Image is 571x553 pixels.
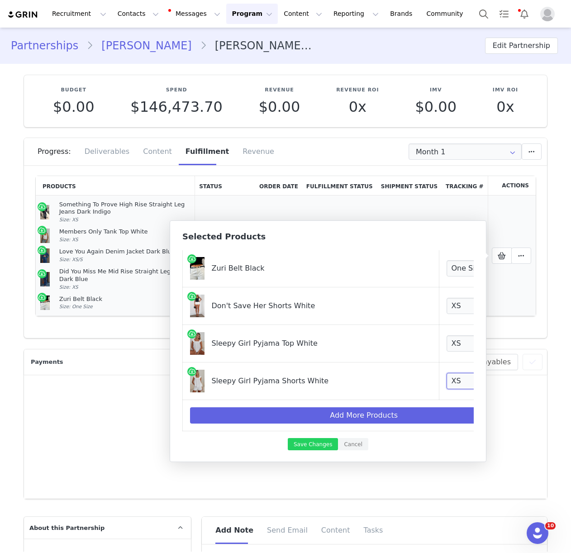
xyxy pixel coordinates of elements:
div: Revenue [236,138,274,165]
span: Size: XS [59,237,78,242]
img: white-fox-members-only-tank-top-white-22.7.25-2.jpg [40,229,50,243]
div: Zuri Belt Black [59,296,191,303]
h5: Selected Products [182,232,474,241]
button: Edit Partnership [485,38,558,54]
div: No Results Found [51,420,520,434]
th: Actions [488,176,536,195]
td: N/A [255,195,302,316]
div: Sleepy Girl Pyjama Top White [211,332,409,349]
p: Revenue ROI [336,86,379,94]
div: Progress: [38,138,78,165]
iframe: Intercom live chat [527,522,548,544]
span: 10 [545,522,556,529]
button: Add More Products [190,407,538,424]
img: white-fox-love-you-again-denim-jacket-dark-blue-did-you-miss-me-mid-rise-straight-leg-jeans-dark-... [40,248,50,263]
span: Content [321,526,350,534]
p: IMV ROI [493,86,518,94]
div: If you have filters applied try changing them. [51,434,520,444]
span: Send Email [267,526,308,534]
span: Add Note [215,526,253,534]
button: Search [474,4,494,24]
div: Sleepy Girl Pyjama Shorts White [211,370,409,386]
input: Select [409,143,522,160]
th: Tracking # [442,176,487,195]
img: l6SDqPGQ.jpg [40,296,50,310]
span: $0.00 [415,98,457,115]
p: Revenue [259,86,300,94]
a: Community [421,4,473,24]
p: Budget [53,86,95,94]
p: Spend [130,86,223,94]
a: Brands [385,4,420,24]
img: grin logo [7,10,39,19]
span: About this Partnership [29,524,105,533]
button: Cancel [338,438,368,450]
div: Don't Save Her Shorts White [211,295,409,311]
th: Products [36,176,195,195]
a: Tasks [494,4,514,24]
img: white-fox-something-to-prove-cropped-denim-jacket-dark-indigo--something-to-prove-high-rise-strai... [40,205,50,219]
span: $0.00 [259,98,300,115]
div: Fulfillment [179,138,236,165]
body: Rich Text Area. Press ALT-0 for help. [7,7,314,17]
button: Notifications [514,4,534,24]
a: [PERSON_NAME] [93,38,200,54]
th: Shipment Status [377,176,442,195]
p: 0x [336,99,379,115]
span: Size: XS/S [59,257,83,262]
td: N/A [442,195,487,316]
img: ADD57AE6-D4A3-4D58-8131-B4470AA3AC6B.jpg [190,370,205,392]
div: Something To Prove High Rise Straight Leg Jeans Dark Indigo [59,201,191,216]
div: Did You Miss Me Mid Rise Straight Leg Jeans Dark Blue [59,268,191,283]
th: Status [195,176,255,195]
th: Order Date [255,176,302,195]
img: h_lGmtew.png [190,295,205,317]
span: Size: One Size [59,304,93,309]
span: $0.00 [53,98,95,115]
div: Love You Again Denim Jacket Dark Blue [59,248,191,256]
img: placeholder-profile.jpg [540,7,555,21]
button: Messages [165,4,226,24]
span: Size: XS [59,284,78,290]
span: Tasks [364,526,383,534]
th: Fulfillment Status [302,176,377,195]
a: Partnerships [11,38,86,54]
button: Recruitment [47,4,112,24]
p: IMV [415,86,457,94]
span: $146,473.70 [130,98,223,115]
button: Save Changes [288,438,338,450]
div: Deliverables [78,138,137,165]
button: Program [226,4,278,24]
div: Payments [29,358,68,367]
td: N/A [377,195,442,316]
button: Profile [535,7,564,21]
div: Zuri Belt Black [211,257,409,274]
button: Contacts [112,4,164,24]
img: l6SDqPGQ.jpg [190,257,205,280]
button: Content [278,4,328,24]
button: Reporting [328,4,384,24]
span: Size: XS [59,217,78,222]
p: 0x [493,99,518,115]
img: white-fox-love-you-again-denim-jacket-dark-blue-did-you-miss-me-mid-rise-straight-leg-jeans-dark-... [40,272,50,286]
img: DE49ABB2-D93D-4E45-AFA6-8742FAD18E64.jpg [190,332,205,355]
div: Members Only Tank Top White [59,228,191,236]
div: Content [136,138,179,165]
